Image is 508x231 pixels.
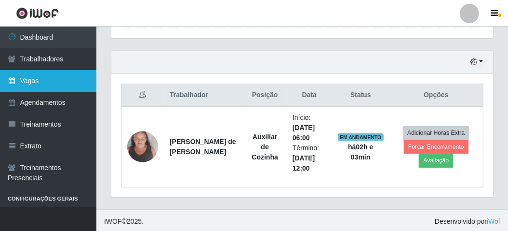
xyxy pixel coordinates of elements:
span: Desenvolvido por [435,217,500,227]
span: EM ANDAMENTO [338,133,384,141]
th: Data [287,84,332,107]
time: [DATE] 12:00 [293,154,315,172]
th: Status [332,84,389,107]
li: Término: [293,143,326,173]
strong: [PERSON_NAME] de [PERSON_NAME] [170,138,236,156]
th: Trabalhador [164,84,243,107]
img: CoreUI Logo [16,7,59,19]
button: Adicionar Horas Extra [403,126,469,140]
li: Início: [293,113,326,143]
span: IWOF [104,217,122,225]
strong: há 02 h e 03 min [348,143,373,161]
button: Avaliação [419,154,453,167]
button: Forçar Encerramento [404,140,468,154]
time: [DATE] 06:00 [293,124,315,142]
th: Opções [389,84,483,107]
a: iWof [487,217,500,225]
strong: Auxiliar de Cozinha [252,133,278,161]
img: 1737544290674.jpeg [127,126,158,167]
span: © 2025 . [104,217,144,227]
th: Posição [243,84,287,107]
